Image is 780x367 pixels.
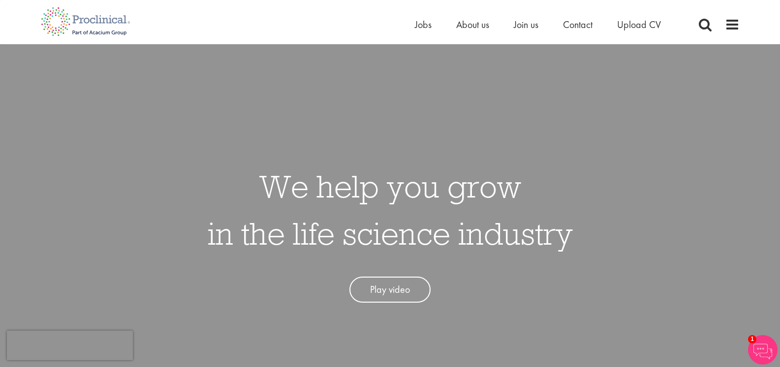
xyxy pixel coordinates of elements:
[748,335,756,343] span: 1
[456,18,489,31] a: About us
[415,18,432,31] a: Jobs
[514,18,538,31] a: Join us
[748,335,778,365] img: Chatbot
[563,18,593,31] a: Contact
[617,18,661,31] a: Upload CV
[208,163,573,257] h1: We help you grow in the life science industry
[349,277,431,303] a: Play video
